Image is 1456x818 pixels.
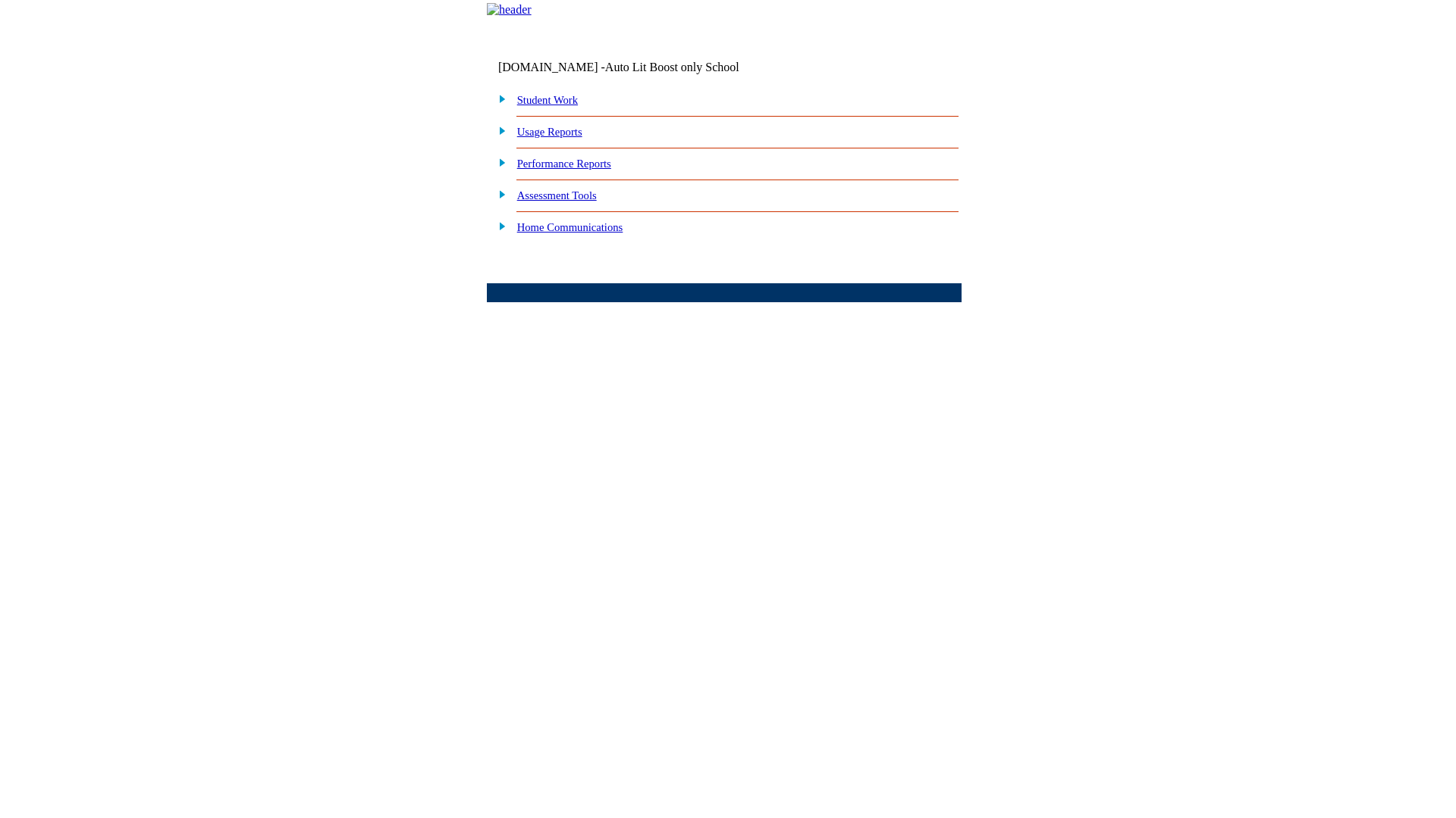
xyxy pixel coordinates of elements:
[491,123,507,137] img: plus.gif
[491,92,507,105] img: plus.gif
[498,61,777,74] td: [DOMAIN_NAME] -
[517,158,611,170] a: Performance Reports
[491,155,507,169] img: plus.gif
[517,189,597,201] a: Assessment Tools
[487,3,532,17] img: header
[491,187,507,201] img: plus.gif
[605,61,739,73] nobr: Auto Lit Boost only School
[517,94,578,106] a: Student Work
[491,219,507,233] img: plus.gif
[517,126,582,138] a: Usage Reports
[517,221,623,233] a: Home Communications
